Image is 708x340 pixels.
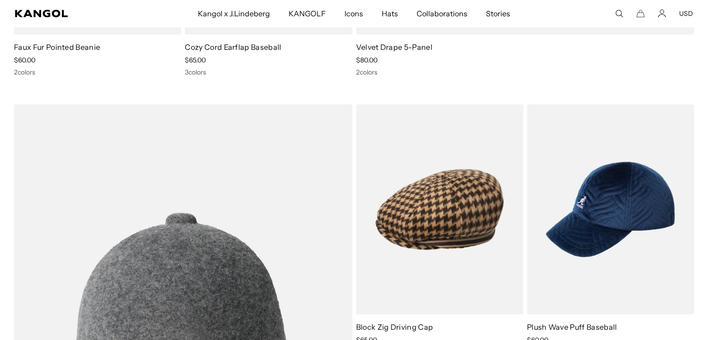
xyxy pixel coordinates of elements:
[15,10,130,17] a: Kangol
[356,322,433,332] a: Block Zig Driving Cap
[356,42,432,52] a: Velvet Drape 5-Panel
[527,322,617,332] a: Plush Wave Puff Baseball
[356,68,695,76] div: 2 colors
[527,104,694,314] img: Plush Wave Puff Baseball
[658,9,666,18] a: Account
[185,68,352,76] div: 3 colors
[679,9,693,18] button: USD
[14,56,35,64] span: $60.00
[356,104,523,314] img: Block Zig Driving Cap
[615,9,623,18] summary: Search here
[356,56,378,64] span: $80.00
[14,68,181,76] div: 2 colors
[636,9,645,18] button: Cart
[14,42,100,52] a: Faux Fur Pointed Beanie
[185,42,281,52] a: Cozy Cord Earflap Baseball
[185,56,206,64] span: $65.00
